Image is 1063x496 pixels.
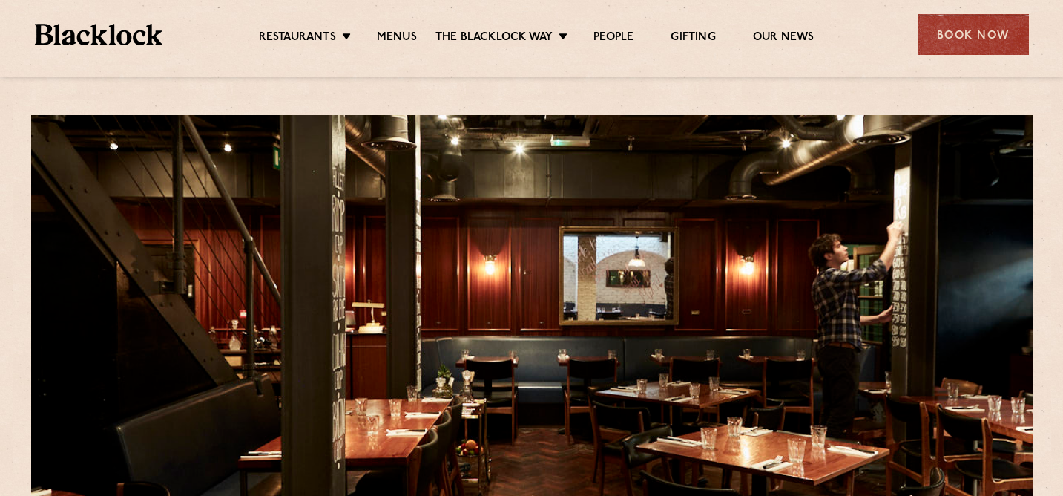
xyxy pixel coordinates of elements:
a: The Blacklock Way [435,30,553,47]
a: Restaurants [259,30,336,47]
a: People [593,30,633,47]
a: Menus [377,30,417,47]
img: BL_Textured_Logo-footer-cropped.svg [35,24,163,45]
a: Our News [753,30,814,47]
a: Gifting [671,30,715,47]
div: Book Now [918,14,1029,55]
